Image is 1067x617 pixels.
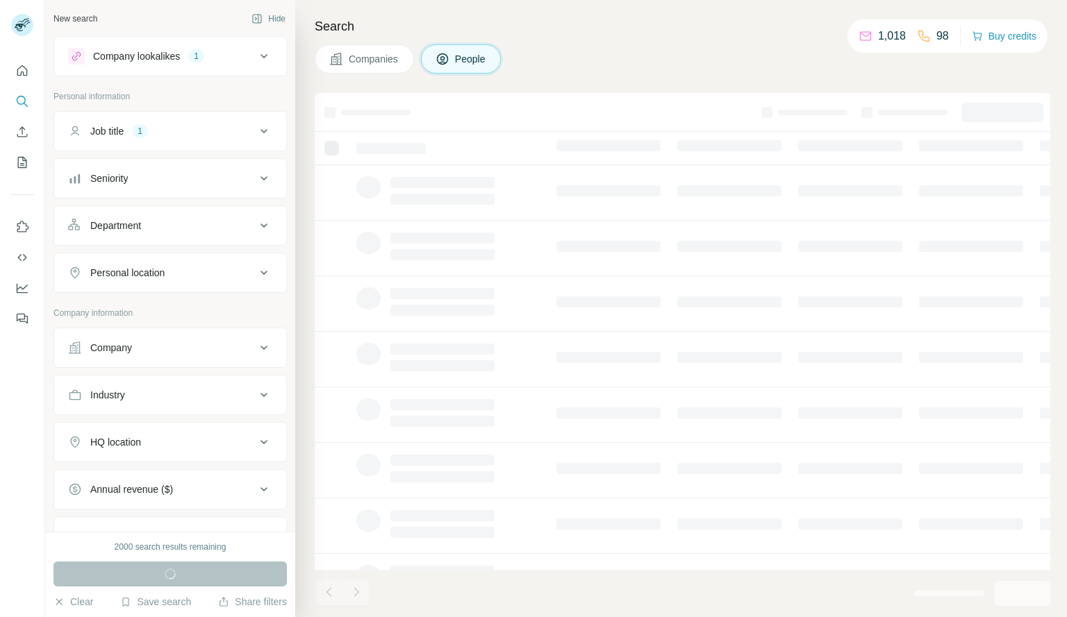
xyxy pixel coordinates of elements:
button: Seniority [54,162,286,195]
button: Industry [54,378,286,412]
div: Employees (size) [90,530,165,543]
p: Personal information [53,90,287,103]
div: 1 [188,50,204,62]
button: Hide [242,8,295,29]
div: Company [90,341,132,355]
span: People [455,52,487,66]
button: Use Surfe on LinkedIn [11,214,33,239]
p: 98 [936,28,949,44]
button: HQ location [54,425,286,459]
div: 1 [132,125,148,137]
button: Dashboard [11,276,33,301]
p: Company information [53,307,287,319]
button: Employees (size) [54,520,286,553]
button: Quick start [11,58,33,83]
div: New search [53,12,97,25]
button: Share filters [218,595,287,609]
div: Department [90,219,141,233]
button: Company [54,331,286,364]
h4: Search [315,17,1050,36]
div: 2000 search results remaining [115,541,226,553]
div: Industry [90,388,125,402]
button: Company lookalikes1 [54,40,286,73]
button: Clear [53,595,93,609]
p: 1,018 [878,28,906,44]
button: My lists [11,150,33,175]
button: Job title1 [54,115,286,148]
button: Buy credits [972,26,1036,46]
button: Department [54,209,286,242]
div: Job title [90,124,124,138]
button: Save search [120,595,191,609]
span: Companies [349,52,399,66]
div: Personal location [90,266,165,280]
div: HQ location [90,435,141,449]
button: Enrich CSV [11,119,33,144]
div: Annual revenue ($) [90,482,173,496]
button: Annual revenue ($) [54,473,286,506]
button: Search [11,89,33,114]
button: Personal location [54,256,286,289]
div: Company lookalikes [93,49,180,63]
button: Use Surfe API [11,245,33,270]
div: Seniority [90,171,128,185]
button: Feedback [11,306,33,331]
